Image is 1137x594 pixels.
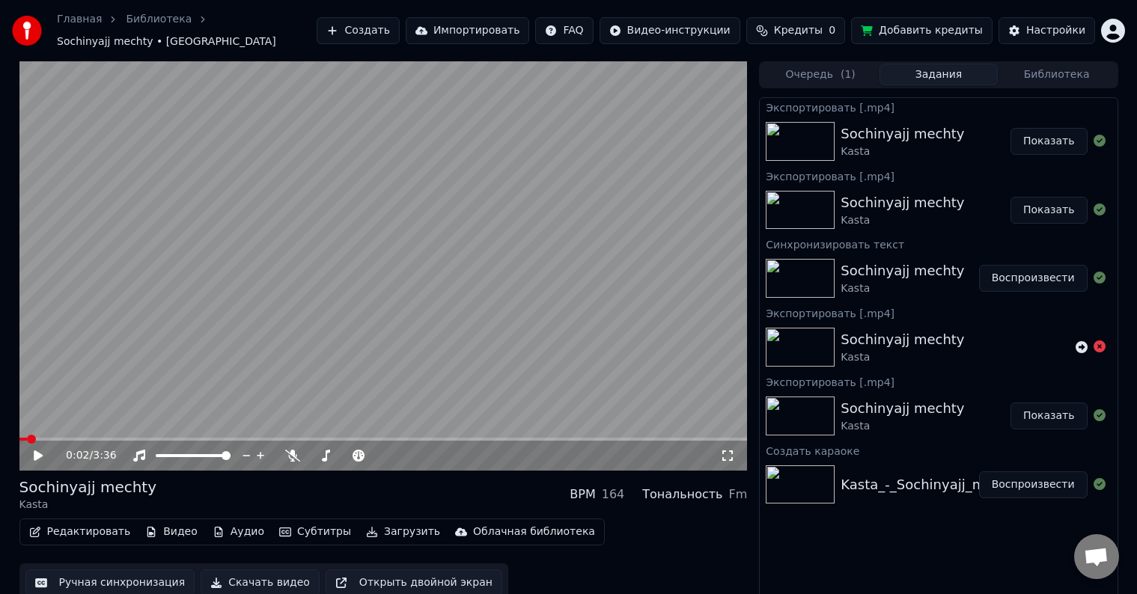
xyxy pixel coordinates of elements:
[406,17,530,44] button: Импортировать
[760,167,1117,185] div: Экспортировать [.mp4]
[998,64,1116,85] button: Библиотека
[841,350,964,365] div: Kasta
[317,17,399,44] button: Создать
[841,213,964,228] div: Kasta
[12,16,42,46] img: youka
[746,17,845,44] button: Кредиты0
[841,260,964,281] div: Sochinyajj mechty
[19,497,157,512] div: Kasta
[774,23,823,38] span: Кредиты
[1074,534,1119,579] a: Открытый чат
[841,144,964,159] div: Kasta
[880,64,998,85] button: Задания
[57,12,317,49] nav: breadcrumb
[760,373,1117,391] div: Экспортировать [.mp4]
[66,448,89,463] span: 0:02
[841,281,964,296] div: Kasta
[1011,197,1088,224] button: Показать
[760,304,1117,322] div: Экспортировать [.mp4]
[841,398,964,419] div: Sochinyajj mechty
[57,34,276,49] span: Sochinyajj mechty • [GEOGRAPHIC_DATA]
[761,64,880,85] button: Очередь
[1011,402,1088,429] button: Показать
[139,521,204,542] button: Видео
[841,329,964,350] div: Sochinyajj mechty
[473,524,595,539] div: Облачная библиотека
[760,235,1117,253] div: Синхронизировать текст
[841,192,964,213] div: Sochinyajj mechty
[535,17,593,44] button: FAQ
[600,17,740,44] button: Видео-инструкции
[93,448,116,463] span: 3:36
[829,23,835,38] span: 0
[1026,23,1085,38] div: Настройки
[979,265,1088,292] button: Воспроизвести
[19,477,157,497] div: Sochinyajj mechty
[57,12,102,27] a: Главная
[760,441,1117,459] div: Создать караоке
[360,521,446,542] button: Загрузить
[1011,128,1088,155] button: Показать
[841,123,964,144] div: Sochinyajj mechty
[841,419,964,434] div: Kasta
[126,12,192,27] a: Библиотека
[207,521,270,542] button: Аудио
[841,474,1121,495] div: Kasta_-_Sochinyajj_mechty_47964902 (1)
[602,486,625,503] div: 164
[760,98,1117,116] div: Экспортировать [.mp4]
[729,486,748,503] div: Fm
[851,17,993,44] button: Добавить кредиты
[642,486,722,503] div: Тональность
[66,448,102,463] div: /
[273,521,357,542] button: Субтитры
[979,471,1088,498] button: Воспроизвести
[841,67,856,82] span: ( 1 )
[999,17,1095,44] button: Настройки
[23,521,137,542] button: Редактировать
[570,486,595,503] div: BPM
